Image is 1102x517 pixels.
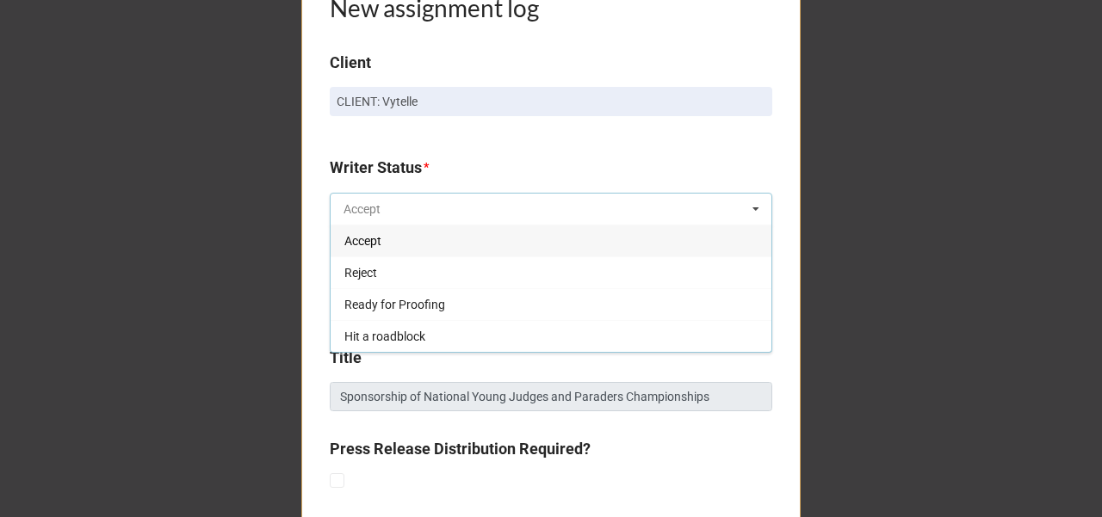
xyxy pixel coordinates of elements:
label: Press Release Distribution Required? [330,437,591,461]
span: Hit a roadblock [344,329,425,343]
label: Writer Status [330,156,422,180]
label: Title [330,346,362,370]
span: Ready for Proofing [344,298,445,311]
label: Client [330,51,371,75]
p: CLIENT: Vytelle [337,93,765,110]
span: Reject [344,266,377,280]
span: Accept [344,234,381,248]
